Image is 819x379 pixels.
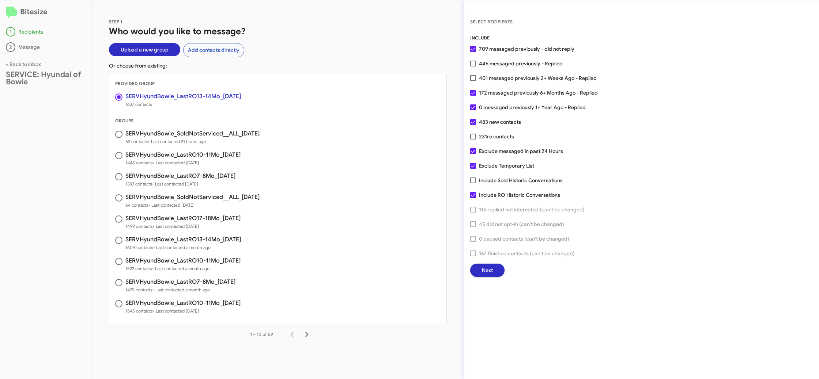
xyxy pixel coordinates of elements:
[6,6,85,18] h2: Bitesize
[479,132,514,141] span: 231
[125,152,241,158] h3: SERVHyundBowie_LastRO10-11Mo_[DATE]
[125,131,260,137] h3: SERVHyundBowie_SoldNotServiced__ALL_[DATE]
[153,308,199,314] span: • Last contacted [DATE]
[125,237,241,242] h3: SERVHyundBowie_LastRO13-14Mo_[DATE]
[125,180,235,188] span: 1383 contacts
[479,103,586,112] span: 0 messaged previously 1+ Year Ago - Replied
[109,43,180,56] button: Upload a new group
[482,264,493,277] span: Next
[109,19,122,24] span: STEP 1
[479,118,521,126] span: 483 new contacts
[148,139,206,144] span: • Last contacted 21 hours ago
[125,223,241,230] span: 1499 contacts
[479,45,574,53] span: 709 messaged previously - did not reply
[479,147,563,156] span: Exclude messaged in past 24 Hours
[109,117,446,125] div: GROUPS
[6,27,85,37] div: Recipients
[479,220,564,229] span: 45 did not opt-in (can't be changed)
[479,161,534,170] span: Exclude Temporary List
[125,215,241,221] h3: SERVHyundBowie_LastRO17-18Mo_[DATE]
[479,74,597,83] span: 401 messaged previously 2+ Weeks Ago - Replied
[470,264,505,277] button: Next
[152,181,198,187] span: • Last contacted [DATE]
[479,176,563,185] span: Include Sold Historic Conversations
[125,279,235,285] h3: SERVHyundBowie_LastRO7-8Mo_[DATE]
[487,133,514,140] span: ro contacts
[152,287,210,292] span: • Last contacted a month ago
[125,202,260,209] span: 64 contacts
[109,62,447,69] p: Or choose from existing:
[6,7,17,18] img: logo-minimal.svg
[125,286,235,294] span: 1479 contacts
[6,42,85,52] div: Message
[470,34,813,42] div: INCLUDE
[153,223,199,229] span: • Last contacted [DATE]
[6,61,41,68] a: < Back to inbox
[109,26,447,37] h1: Who would you like to message?
[153,245,211,250] span: • Last contacted a month ago
[125,300,241,306] h3: SERVHyundBowie_LastRO10-11Mo_[DATE]
[125,194,260,200] h3: SERVHyundBowie_SoldNotServiced__ALL_[DATE]
[479,205,585,214] span: 115 replied not interested (can't be changed)
[125,244,241,251] span: 1604 contacts
[250,331,273,338] div: 1 – 10 of 59
[479,249,575,258] span: 167 finished contacts (can't be changed)
[6,42,15,52] div: 2
[109,80,446,87] div: PROVIDED GROUP
[299,327,314,342] button: Next page
[479,59,563,68] span: 445 messaged previously - Replied
[479,191,560,199] span: Include RO Historic Conversations
[121,43,169,56] span: Upload a new group
[183,43,244,57] button: Add contacts directly
[125,101,241,108] span: 1637 contacts
[6,27,15,37] div: 1
[6,71,85,85] div: SERVICE: Hyundai of Bowie
[479,88,598,97] span: 172 messaged previously 6+ Months Ago - Replied
[148,202,195,208] span: • Last contacted [DATE]
[125,265,241,272] span: 1522 contacts
[470,19,513,24] span: SELECT RECIPIENTS
[125,307,241,315] span: 1545 contacts
[125,258,241,264] h3: SERVHyundBowie_LastRO10-11Mo_[DATE]
[125,173,235,179] h3: SERVHyundBowie_LastRO7-8Mo_[DATE]
[152,266,210,271] span: • Last contacted a month ago
[125,93,241,99] h3: SERVHyundBowie_LastRO13-14Mo_[DATE]
[479,234,569,243] span: 0 paused contacts (can't be changed)
[153,160,199,165] span: • Last contacted [DATE]
[125,159,241,166] span: 1448 contacts
[125,138,260,145] span: 52 contacts
[285,327,299,342] button: Previous page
